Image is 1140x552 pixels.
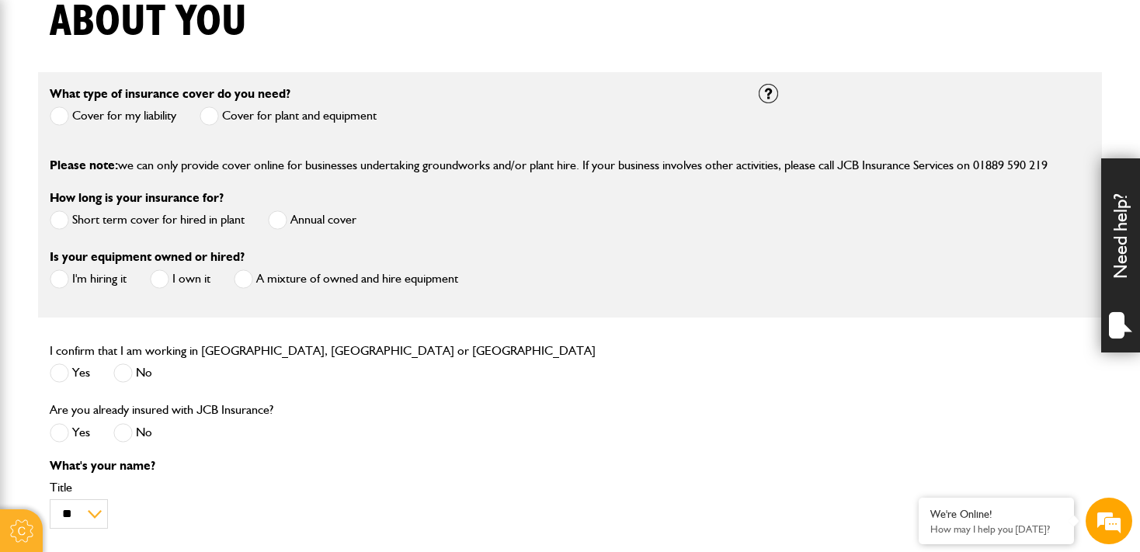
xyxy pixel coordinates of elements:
[50,88,290,100] label: What type of insurance cover do you need?
[50,481,735,494] label: Title
[81,87,261,107] div: Chat with us now
[20,281,283,420] textarea: Type your message and hit 'Enter'
[268,210,356,230] label: Annual cover
[20,235,283,269] input: Enter your phone number
[20,189,283,224] input: Enter your email address
[234,269,458,289] label: A mixture of owned and hire equipment
[50,251,245,263] label: Is your equipment owned or hired?
[50,210,245,230] label: Short term cover for hired in plant
[50,345,596,357] label: I confirm that I am working in [GEOGRAPHIC_DATA], [GEOGRAPHIC_DATA] or [GEOGRAPHIC_DATA]
[113,363,152,383] label: No
[255,8,292,45] div: Minimize live chat window
[930,508,1062,521] div: We're Online!
[50,158,118,172] span: Please note:
[50,460,735,472] p: What's your name?
[50,269,127,289] label: I'm hiring it
[50,106,176,126] label: Cover for my liability
[50,155,1090,175] p: we can only provide cover online for businesses undertaking groundworks and/or plant hire. If you...
[50,192,224,204] label: How long is your insurance for?
[50,363,90,383] label: Yes
[930,523,1062,535] p: How may I help you today?
[200,106,377,126] label: Cover for plant and equipment
[50,404,273,416] label: Are you already insured with JCB Insurance?
[1101,158,1140,352] div: Need help?
[50,423,90,443] label: Yes
[150,269,210,289] label: I own it
[113,423,152,443] label: No
[211,432,282,453] em: Start Chat
[20,144,283,178] input: Enter your last name
[26,86,65,108] img: d_20077148190_company_1631870298795_20077148190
